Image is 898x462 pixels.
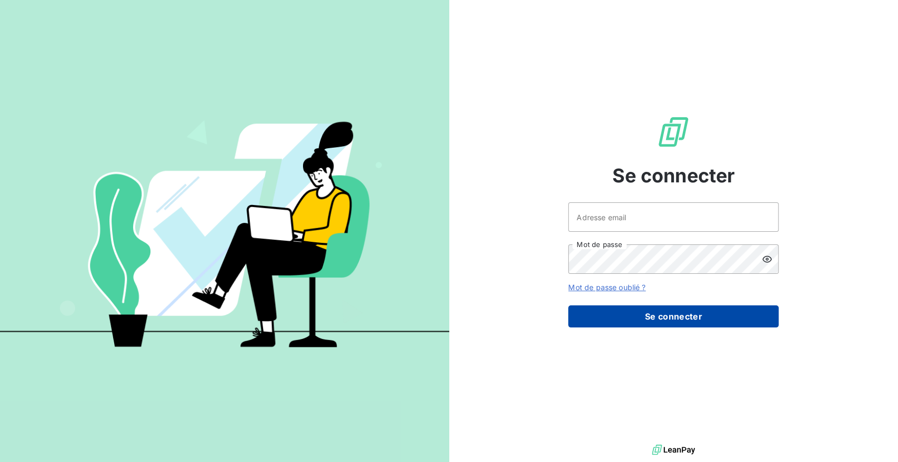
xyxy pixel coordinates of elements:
[657,115,690,149] img: Logo LeanPay
[568,283,645,292] a: Mot de passe oublié ?
[568,202,779,232] input: placeholder
[612,161,735,190] span: Se connecter
[652,442,695,458] img: logo
[568,305,779,327] button: Se connecter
